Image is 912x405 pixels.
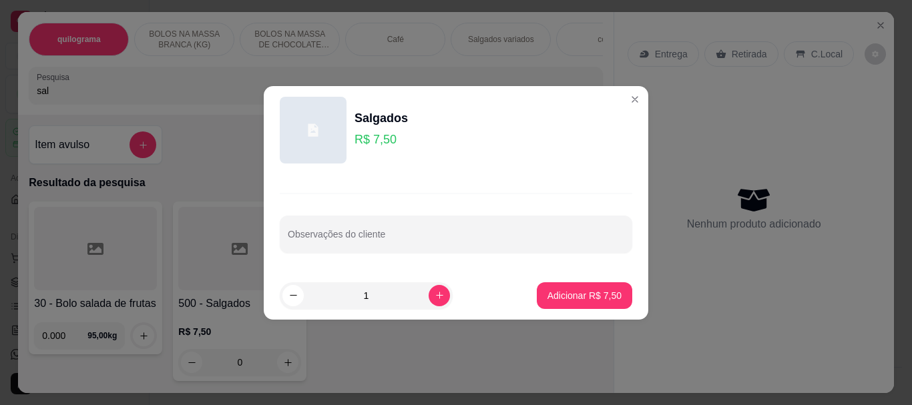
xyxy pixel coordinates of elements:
[547,289,622,302] p: Adicionar R$ 7,50
[288,233,624,246] input: Observações do cliente
[624,89,646,110] button: Close
[355,130,408,149] p: R$ 7,50
[537,282,632,309] button: Adicionar R$ 7,50
[282,285,304,306] button: decrease-product-quantity
[429,285,450,306] button: increase-product-quantity
[355,109,408,127] div: Salgados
